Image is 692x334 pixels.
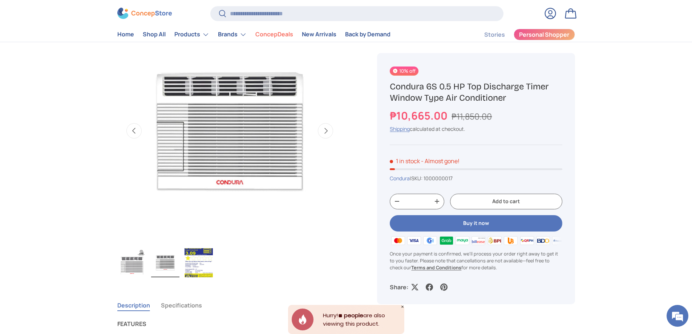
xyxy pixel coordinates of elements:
a: Stories [484,28,505,42]
summary: Products [170,27,214,42]
img: gcash [422,235,438,246]
img: bdo [535,235,551,246]
img: ConcepStore [117,8,172,19]
div: calculated at checkout. [390,125,562,133]
a: ConcepDeals [255,28,293,42]
img: condura-6s-top-discharge-timer-window-air-conditioner-full-view-concepstore [151,248,179,277]
a: Shipping [390,126,410,133]
p: - Almost gone! [421,157,460,165]
textarea: Type your message and click 'Submit' [4,198,138,224]
a: Condura [390,175,410,182]
img: metrobank [551,235,567,246]
img: bpi [487,235,503,246]
a: Personal Shopper [514,29,575,40]
img: visa [406,235,422,246]
media-gallery: Gallery Viewer [117,18,343,279]
span: SKU: [411,175,422,182]
img: billease [470,235,486,246]
summary: Brands [214,27,251,42]
button: Specifications [161,297,202,314]
a: Home [117,28,134,42]
span: 1 in stock [390,157,420,165]
div: Minimize live chat window [119,4,137,21]
img: Condura 6S 0.5 HP Top Discharge Timer Window Type Air Conditioner [118,248,146,277]
span: Personal Shopper [519,32,569,38]
button: Add to cart [450,194,562,209]
button: Buy it now [390,215,562,232]
img: ubp [503,235,519,246]
img: grabpay [438,235,454,246]
a: New Arrivals [302,28,336,42]
span: | [410,175,453,182]
span: 1000000017 [424,175,453,182]
div: Leave a message [38,41,122,50]
em: Submit [106,224,132,234]
strong: FEATURES [117,320,146,328]
a: Shop All [143,28,166,42]
nav: Secondary [467,27,575,42]
div: Close [401,305,404,309]
img: maya [454,235,470,246]
img: condura-6s-top-discharge-timer-window-air-conditioner-yellow-energy-label-sticker-full-view-conce... [185,248,213,277]
a: Back by Demand [345,28,390,42]
img: master [390,235,406,246]
s: ₱11,850.00 [452,110,492,122]
img: qrph [519,235,535,246]
a: Terms and Conditions [411,264,461,271]
h1: Condura 6S 0.5 HP Top Discharge Timer Window Type Air Conditioner [390,81,562,104]
button: Description [117,297,150,314]
p: Share: [390,283,408,292]
nav: Primary [117,27,390,42]
span: 10% off [390,67,418,76]
p: Once your payment is confirmed, we'll process your order right away to get it to you faster. Plea... [390,250,562,271]
span: We are offline. Please leave us a message. [15,92,127,165]
strong: ₱10,665.00 [390,108,449,123]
